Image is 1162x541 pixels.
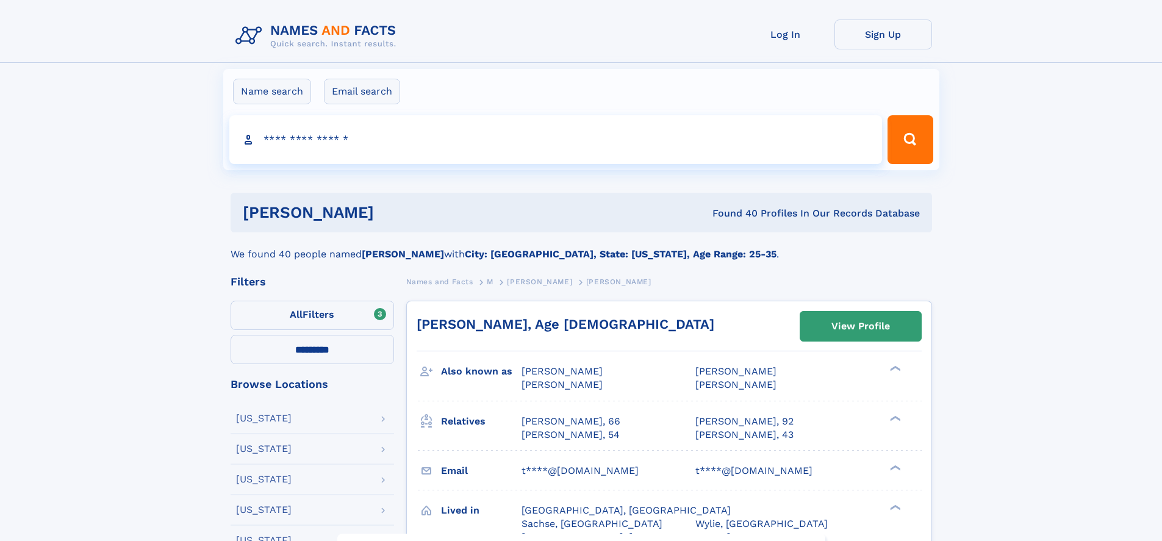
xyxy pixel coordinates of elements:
span: M [487,278,493,286]
a: Log In [737,20,834,49]
input: search input [229,115,883,164]
span: [PERSON_NAME] [695,365,776,377]
label: Email search [324,79,400,104]
a: Sign Up [834,20,932,49]
div: ❯ [887,464,902,471]
a: Names and Facts [406,274,473,289]
span: Wylie, [GEOGRAPHIC_DATA] [695,518,828,529]
div: [US_STATE] [236,444,292,454]
div: We found 40 people named with . [231,232,932,262]
a: [PERSON_NAME], Age [DEMOGRAPHIC_DATA] [417,317,714,332]
span: [PERSON_NAME] [695,379,776,390]
a: M [487,274,493,289]
a: View Profile [800,312,921,341]
b: [PERSON_NAME] [362,248,444,260]
h3: Email [441,460,522,481]
h3: Relatives [441,411,522,432]
div: Browse Locations [231,379,394,390]
img: Logo Names and Facts [231,20,406,52]
h1: [PERSON_NAME] [243,205,543,220]
div: ❯ [887,365,902,373]
h3: Lived in [441,500,522,521]
button: Search Button [888,115,933,164]
div: [US_STATE] [236,475,292,484]
a: [PERSON_NAME], 66 [522,415,620,428]
a: [PERSON_NAME], 92 [695,415,794,428]
span: [PERSON_NAME] [507,278,572,286]
div: ❯ [887,503,902,511]
span: [PERSON_NAME] [522,379,603,390]
label: Filters [231,301,394,330]
b: City: [GEOGRAPHIC_DATA], State: [US_STATE], Age Range: 25-35 [465,248,776,260]
span: All [290,309,303,320]
h3: Also known as [441,361,522,382]
div: ❯ [887,414,902,422]
a: [PERSON_NAME], 43 [695,428,794,442]
div: [US_STATE] [236,505,292,515]
a: [PERSON_NAME] [507,274,572,289]
label: Name search [233,79,311,104]
div: [US_STATE] [236,414,292,423]
span: [PERSON_NAME] [522,365,603,377]
a: [PERSON_NAME], 54 [522,428,620,442]
span: Sachse, [GEOGRAPHIC_DATA] [522,518,662,529]
span: [PERSON_NAME] [586,278,651,286]
span: [GEOGRAPHIC_DATA], [GEOGRAPHIC_DATA] [522,504,731,516]
div: Found 40 Profiles In Our Records Database [543,207,920,220]
div: Filters [231,276,394,287]
div: View Profile [831,312,890,340]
